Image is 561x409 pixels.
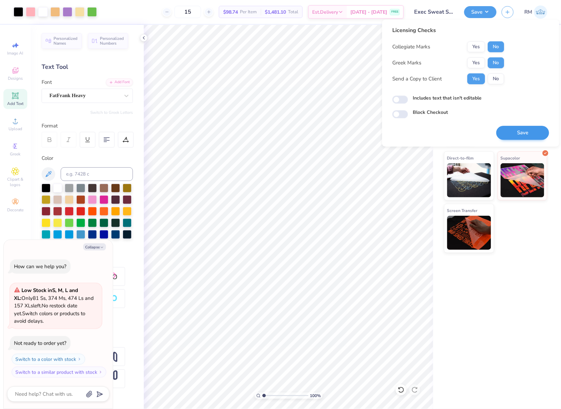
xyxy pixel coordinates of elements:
[392,43,430,51] div: Collegiate Marks
[14,287,94,324] span: Only 81 Ss, 374 Ms, 474 Ls and 157 XLs left. Switch colors or products to avoid delays.
[392,26,504,34] div: Licensing Checks
[265,9,286,16] span: $1,481.10
[467,41,485,52] button: Yes
[42,122,134,130] div: Format
[42,154,133,162] div: Color
[12,367,106,378] button: Switch to a similar product with stock
[391,10,398,14] span: FREE
[350,9,387,16] span: [DATE] - [DATE]
[8,76,23,81] span: Designs
[77,357,81,361] img: Switch to a color with stock
[447,154,474,162] span: Direct-to-film
[7,101,24,106] span: Add Text
[175,6,201,18] input: – –
[467,57,485,68] button: Yes
[310,393,321,399] span: 100 %
[9,126,22,132] span: Upload
[525,5,547,19] a: RM
[488,73,504,84] button: No
[42,62,133,72] div: Text Tool
[83,243,106,251] button: Collapse
[496,126,549,140] button: Save
[14,340,66,347] div: Not ready to order yet?
[7,50,24,56] span: Image AI
[106,78,133,86] div: Add Font
[7,207,24,213] span: Decorate
[240,9,257,16] span: Per Item
[409,5,459,19] input: Untitled Design
[12,354,85,365] button: Switch to a color with stock
[100,36,124,46] span: Personalized Numbers
[98,370,103,374] img: Switch to a similar product with stock
[14,263,66,270] div: How can we help you?
[413,94,482,102] label: Includes text that isn't editable
[467,73,485,84] button: Yes
[3,177,27,187] span: Clipart & logos
[447,163,491,197] img: Direct-to-film
[525,8,532,16] span: RM
[223,9,238,16] span: $98.74
[534,5,547,19] img: Ronald Manipon
[90,110,133,115] button: Switch to Greek Letters
[10,151,21,157] span: Greek
[54,36,78,46] span: Personalized Names
[14,302,77,317] span: No restock date yet.
[488,57,504,68] button: No
[392,59,421,67] div: Greek Marks
[464,6,497,18] button: Save
[312,9,338,16] span: Est. Delivery
[447,216,491,250] img: Screen Transfer
[413,109,448,116] label: Block Checkout
[392,75,442,83] div: Send a Copy to Client
[447,207,478,214] span: Screen Transfer
[501,163,545,197] img: Supacolor
[42,78,52,86] label: Font
[288,9,298,16] span: Total
[61,167,133,181] input: e.g. 7428 c
[488,41,504,52] button: No
[14,287,78,302] strong: Low Stock in S, M, L and XL :
[501,154,520,162] span: Supacolor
